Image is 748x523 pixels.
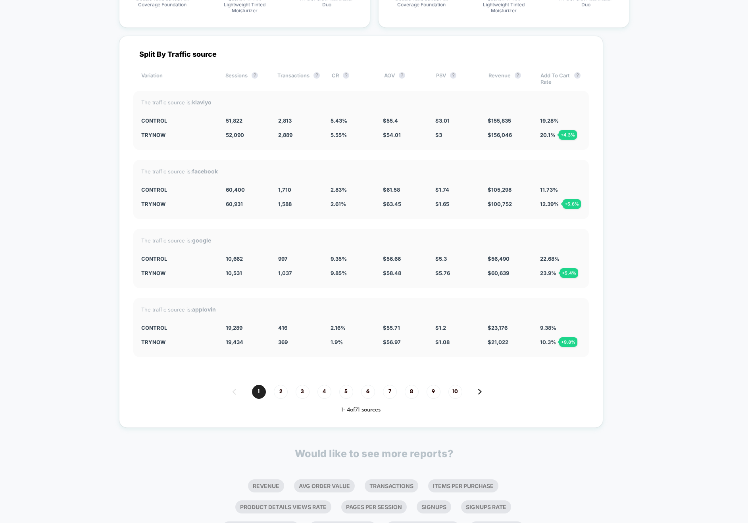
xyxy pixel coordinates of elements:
li: Pages Per Session [341,500,407,513]
span: 6 [361,385,375,399]
li: Transactions [365,479,418,492]
div: + 5.4 % [560,268,578,278]
button: ? [450,72,456,79]
span: $ 56,490 [488,256,510,262]
span: $ 55.71 [383,325,400,331]
span: 10,662 [226,256,243,262]
span: 19,289 [226,325,242,331]
div: Control [141,187,214,193]
span: 60,400 [226,187,245,193]
span: $ 5.76 [435,270,450,276]
div: TryNow [141,339,214,345]
span: 5.55 % [331,132,347,138]
span: 60,931 [226,201,243,207]
div: 1 - 4 of 71 sources [133,407,589,413]
div: Transactions [277,72,320,85]
span: $ 56.66 [383,256,401,262]
span: 10.3 % [540,339,556,345]
span: $ 156,046 [488,132,512,138]
span: $ 63.45 [383,201,401,207]
strong: facebook [192,168,218,175]
div: The traffic source is: [141,306,581,313]
span: 2.83 % [331,187,347,193]
span: 5 [339,385,353,399]
span: 1,037 [278,270,292,276]
button: ? [515,72,521,79]
div: Control [141,325,214,331]
span: $ 1.08 [435,339,450,345]
div: TryNow [141,132,214,138]
li: Product Details Views Rate [235,500,331,513]
span: 10 [448,385,462,399]
div: + 5.6 % [563,199,581,209]
div: AOV [384,72,424,85]
span: $ 61.58 [383,187,400,193]
span: 2,813 [278,117,292,124]
button: ? [252,72,258,79]
span: 1,710 [278,187,291,193]
li: Items Per Purchase [428,479,498,492]
strong: google [192,237,211,244]
span: 2 [274,385,288,399]
span: 9.85 % [331,270,347,276]
div: + 4.3 % [559,130,577,140]
span: 1.9 % [331,339,343,345]
span: 1,588 [278,201,292,207]
span: $ 1.65 [435,201,449,207]
div: Revenue [488,72,529,85]
span: $ 56.97 [383,339,401,345]
span: 7 [383,385,397,399]
span: 2.16 % [331,325,346,331]
span: $ 100,752 [488,201,512,207]
span: $ 21,022 [488,339,508,345]
span: 4 [317,385,331,399]
span: $ 3 [435,132,442,138]
div: CR [332,72,372,85]
span: 10,531 [226,270,242,276]
p: Would like to see more reports? [295,448,454,460]
span: $ 3.01 [435,117,450,124]
span: $ 58.48 [383,270,401,276]
div: Control [141,256,214,262]
span: 9.38 % [540,325,556,331]
div: Sessions [225,72,265,85]
span: 2.61 % [331,201,346,207]
span: 9.35 % [331,256,347,262]
span: 51,822 [226,117,242,124]
span: 416 [278,325,287,331]
span: $ 60,639 [488,270,509,276]
button: ? [343,72,349,79]
span: 3 [296,385,310,399]
span: 19,434 [226,339,243,345]
button: ? [399,72,405,79]
span: $ 1.74 [435,187,449,193]
div: TryNow [141,270,214,276]
span: 11.73 % [540,187,558,193]
span: $ 105,298 [488,187,511,193]
span: 5.43 % [331,117,347,124]
span: $ 54.01 [383,132,401,138]
span: 9 [427,385,440,399]
li: Avg Order Value [294,479,355,492]
li: Signups [417,500,451,513]
div: The traffic source is: [141,99,581,106]
span: 1 [252,385,266,399]
span: 369 [278,339,288,345]
span: $ 5.3 [435,256,447,262]
span: $ 23,176 [488,325,508,331]
div: Split By Traffic source [133,50,589,58]
span: 52,090 [226,132,244,138]
span: $ 155,835 [488,117,511,124]
div: + 9.8 % [559,337,577,347]
div: PSV [436,72,476,85]
button: ? [574,72,581,79]
span: 23.9 % [540,270,556,276]
li: Revenue [248,479,284,492]
span: 12.39 % [540,201,559,207]
button: ? [313,72,320,79]
div: The traffic source is: [141,168,581,175]
div: Control [141,117,214,124]
div: Variation [141,72,214,85]
div: TryNow [141,201,214,207]
div: The traffic source is: [141,237,581,244]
